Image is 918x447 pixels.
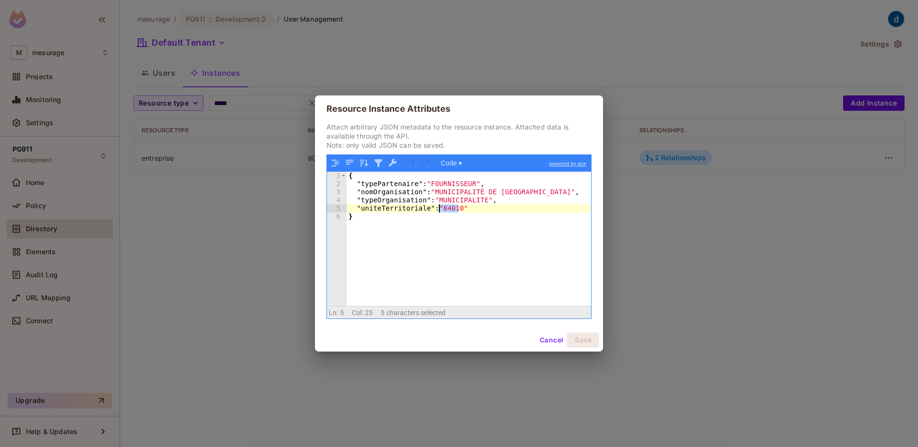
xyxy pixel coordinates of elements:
[326,122,592,150] p: Attach arbitrary JSON metadata to the resource instance. Attached data is available through the A...
[327,172,347,180] div: 1
[419,157,432,169] button: Redo (Ctrl+Shift+Z)
[544,155,591,172] a: powered by ace
[327,188,347,196] div: 3
[437,157,465,169] button: Code ▾
[327,204,347,212] div: 5
[327,196,347,204] div: 4
[567,332,599,348] button: Save
[315,95,603,122] h2: Resource Instance Attributes
[327,212,347,221] div: 6
[405,157,417,169] button: Undo last action (Ctrl+Z)
[372,157,385,169] button: Filter, sort, or transform contents
[387,157,399,169] button: Repair JSON: fix quotes and escape characters, remove comments and JSONP notation, turn JavaScrip...
[352,309,363,317] span: Col:
[387,309,446,317] span: characters selected
[329,157,341,169] button: Format JSON data, with proper indentation and line feeds (Ctrl+I)
[343,157,356,169] button: Compact JSON data, remove all whitespaces (Ctrl+Shift+I)
[327,180,347,188] div: 2
[381,309,385,317] span: 5
[329,309,338,317] span: Ln:
[536,332,567,348] button: Cancel
[365,309,373,317] span: 25
[340,309,344,317] span: 5
[358,157,370,169] button: Sort contents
